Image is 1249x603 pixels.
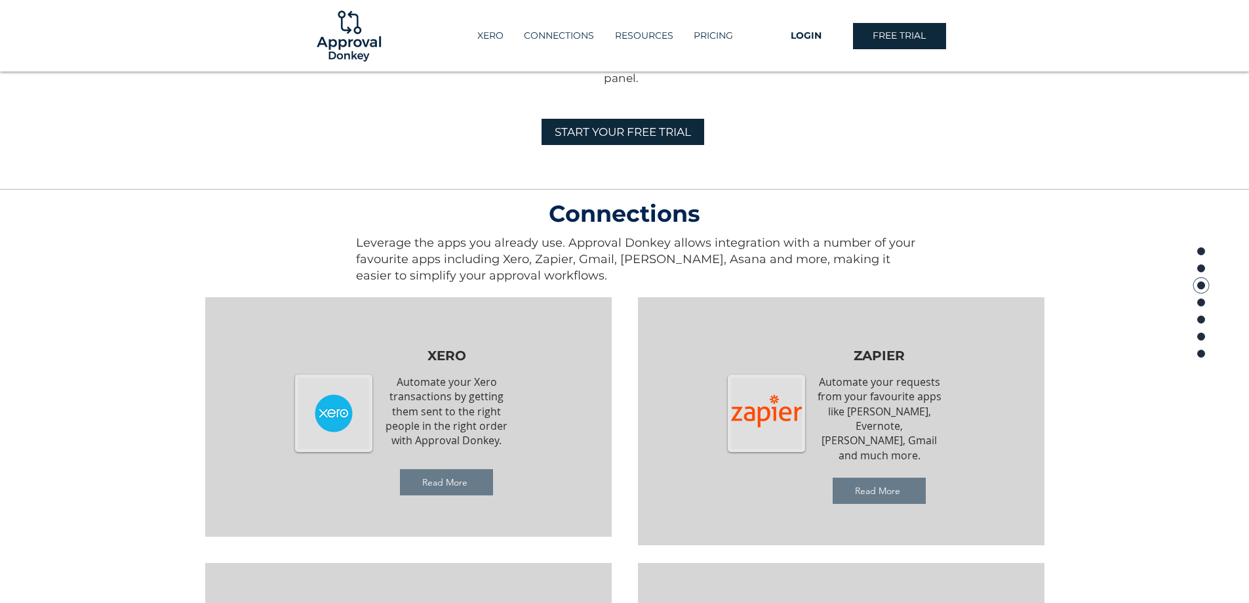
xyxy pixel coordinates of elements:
span: START YOUR FREE TRIAL [555,125,691,140]
span: Read More [855,485,900,497]
span: Connections [549,199,700,228]
div: RESOURCES [605,25,683,47]
span: FREE TRIAL [873,30,926,43]
a: START YOUR FREE TRIAL [542,119,704,145]
nav: Page [1192,243,1210,361]
span: XERO [427,348,466,364]
img: Logo-01.png [313,1,384,72]
a: XERO [467,25,513,47]
img: Zapier_logo_square.png [731,378,802,449]
span: ZAPIER [854,348,905,364]
span: Read More [422,476,467,488]
span: Leverage the apps you already use. Approval Donkey allows integration with a number of your favou... [356,236,915,283]
p: PRICING [687,25,740,47]
span: Automate your requests from your favourite apps like [PERSON_NAME], Evernote, [PERSON_NAME], Gmai... [818,375,942,463]
p: XERO [471,25,510,47]
a: FREE TRIAL [853,23,946,49]
a: CONNECTIONS [513,25,605,47]
p: CONNECTIONS [517,25,601,47]
nav: Site [450,25,760,47]
a: Read More [833,478,926,504]
a: PRICING [683,25,743,47]
a: Read More [400,469,493,495]
span: LOGIN [791,30,822,43]
img: Logo - Blue.png [298,378,369,449]
span: Automate your Xero transactions by getting them sent to the right people in the right order with ... [386,375,507,448]
a: LOGIN [760,23,853,49]
p: RESOURCES [608,25,680,47]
